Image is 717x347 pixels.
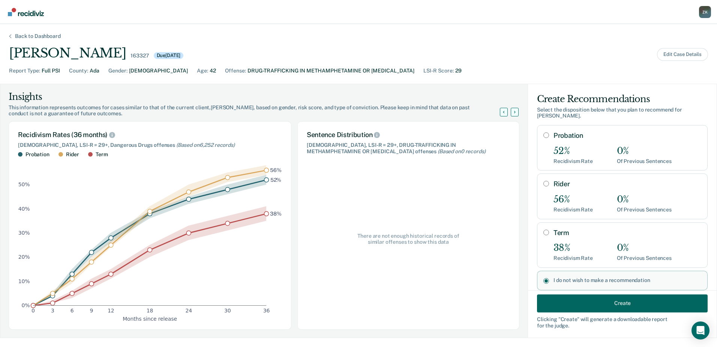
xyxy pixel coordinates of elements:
[31,308,35,314] text: 0
[18,181,30,308] g: y-axis tick label
[9,67,40,75] div: Report Type :
[270,167,282,173] text: 56%
[9,104,509,117] div: This information represents outcomes for cases similar to that of the current client, [PERSON_NAM...
[617,207,672,213] div: Of Previous Sentences
[66,151,79,158] div: Rider
[185,308,192,314] text: 24
[553,229,701,237] label: Term
[123,315,177,321] text: Months since release
[154,52,184,59] div: Due [DATE]
[130,53,149,59] div: 163327
[18,278,30,284] text: 10%
[51,308,54,314] text: 3
[553,131,701,140] label: Probation
[307,131,510,139] div: Sentence Distribution
[270,177,282,183] text: 52%
[553,194,593,205] div: 56%
[147,308,153,314] text: 18
[69,67,88,75] div: County :
[617,255,672,261] div: Of Previous Sentences
[553,243,593,253] div: 38%
[96,151,108,158] div: Term
[225,67,246,75] div: Offense :
[270,210,282,216] text: 38%
[25,151,49,158] div: Probation
[537,107,708,119] div: Select the disposition below that you plan to recommend for [PERSON_NAME] .
[657,48,708,61] button: Edit Case Details
[423,67,454,75] div: LSI-R Score :
[90,67,99,75] div: Ada
[197,67,208,75] div: Age :
[90,308,93,314] text: 9
[18,254,30,260] text: 20%
[438,148,485,154] span: (Based on 0 records )
[6,33,70,39] div: Back to Dashboard
[108,67,127,75] div: Gender :
[18,142,282,148] div: [DEMOGRAPHIC_DATA], LSI-R = 29+, Dangerous Drugs offenses
[537,93,708,105] div: Create Recommendations
[355,233,462,246] span: There are not enough historical records of similar offenses to show this data
[553,158,593,164] div: Recidivism Rate
[553,146,593,157] div: 52%
[22,302,30,308] text: 0%
[42,67,60,75] div: Full PSI
[617,158,672,164] div: Of Previous Sentences
[270,167,282,216] g: text
[18,205,30,211] text: 40%
[307,142,510,155] div: [DEMOGRAPHIC_DATA], LSI-R = 29+, DRUG-TRAFFICKING IN METHAMPHETAMINE OR [MEDICAL_DATA] offenses
[176,142,235,148] span: (Based on 6,252 records )
[31,308,270,314] g: x-axis tick label
[18,181,30,187] text: 50%
[691,321,709,339] div: Open Intercom Messenger
[9,91,509,103] div: Insights
[247,67,414,75] div: DRUG-TRAFFICKING IN METHAMPHETAMINE OR [MEDICAL_DATA]
[129,67,188,75] div: [DEMOGRAPHIC_DATA]
[553,207,593,213] div: Recidivism Rate
[553,180,701,188] label: Rider
[8,8,44,16] img: Recidiviz
[537,294,708,312] button: Create
[263,308,270,314] text: 36
[617,194,672,205] div: 0%
[699,6,711,18] div: Z K
[18,131,282,139] div: Recidivism Rates (36 months)
[123,315,177,321] g: x-axis label
[455,67,462,75] div: 29
[537,316,708,329] div: Clicking " Create " will generate a downloadable report for the judge.
[210,67,216,75] div: 42
[553,255,593,261] div: Recidivism Rate
[33,165,266,305] g: area
[224,308,231,314] text: 30
[617,243,672,253] div: 0%
[108,308,114,314] text: 12
[617,146,672,157] div: 0%
[9,45,126,61] div: [PERSON_NAME]
[699,6,711,18] button: Profile dropdown button
[18,230,30,236] text: 30%
[70,308,74,314] text: 6
[553,277,701,284] label: I do not wish to make a recommendation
